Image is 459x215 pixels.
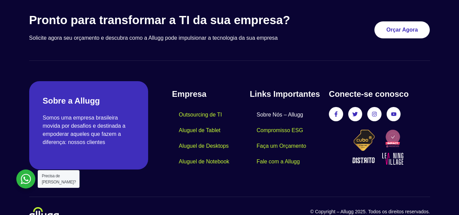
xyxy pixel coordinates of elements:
[250,88,322,100] h4: Links Importantes
[250,107,310,123] a: Sobre Nós – Allugg
[42,174,76,184] span: Precisa de [PERSON_NAME]?
[250,138,313,154] a: Faça um Orçamento
[386,27,418,33] span: Orçar Agora
[172,154,236,169] a: Aluguel de Notebook
[29,13,322,27] h3: Pronto para transformar a TI da sua empresa?
[29,34,322,42] p: Solicite agora seu orçamento e descubra como a Allugg pode impulsionar a tecnologia da sua empresa
[172,107,229,123] a: Outsourcing de TI
[425,182,459,215] iframe: Chat Widget
[250,107,322,169] nav: Menu
[172,107,250,169] nav: Menu
[172,88,250,100] h4: Empresa
[250,154,306,169] a: Fale com a Allugg
[172,138,235,154] a: Aluguel de Desktops
[374,21,430,38] a: Orçar Agora
[425,182,459,215] div: Widget de chat
[329,88,430,100] h4: Conecte-se conosco
[250,123,310,138] a: Compromisso ESG
[43,114,135,146] p: Somos uma empresa brasileira movida por desafios e destinada a empoderar aqueles que fazem a dife...
[43,95,135,107] h2: Sobre a Allugg
[172,123,227,138] a: Aluguel de Tablet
